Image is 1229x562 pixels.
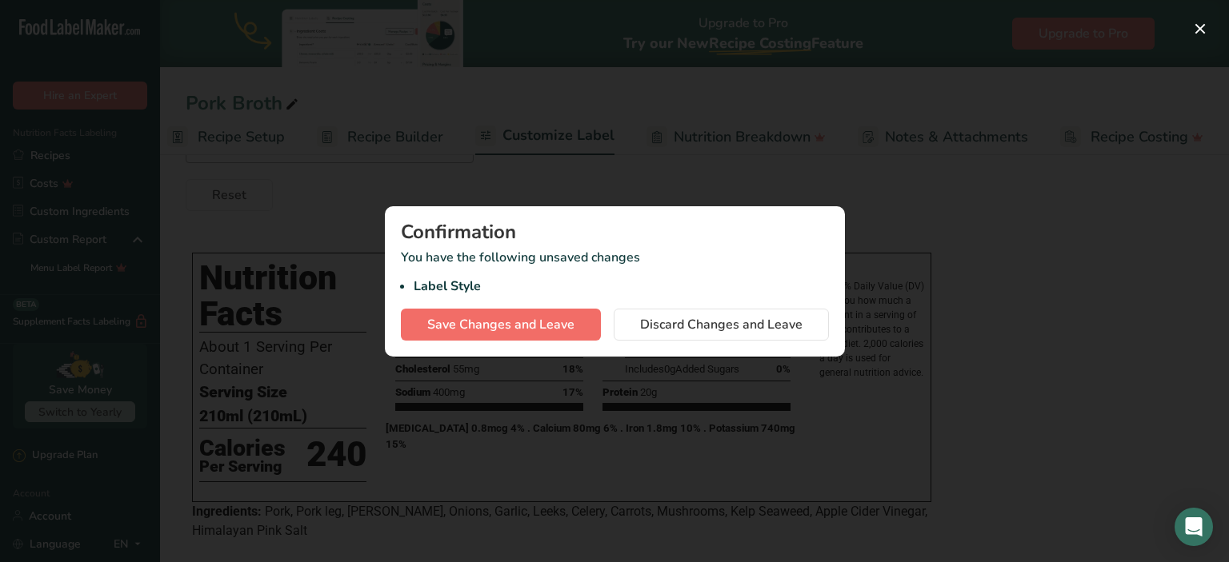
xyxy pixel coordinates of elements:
div: Open Intercom Messenger [1175,508,1213,546]
button: Save Changes and Leave [401,309,601,341]
div: Confirmation [401,222,829,241]
span: Discard Changes and Leave [640,315,803,334]
span: Save Changes and Leave [427,315,574,334]
button: Discard Changes and Leave [614,309,829,341]
li: Label Style [414,277,829,296]
p: You have the following unsaved changes [401,248,829,296]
